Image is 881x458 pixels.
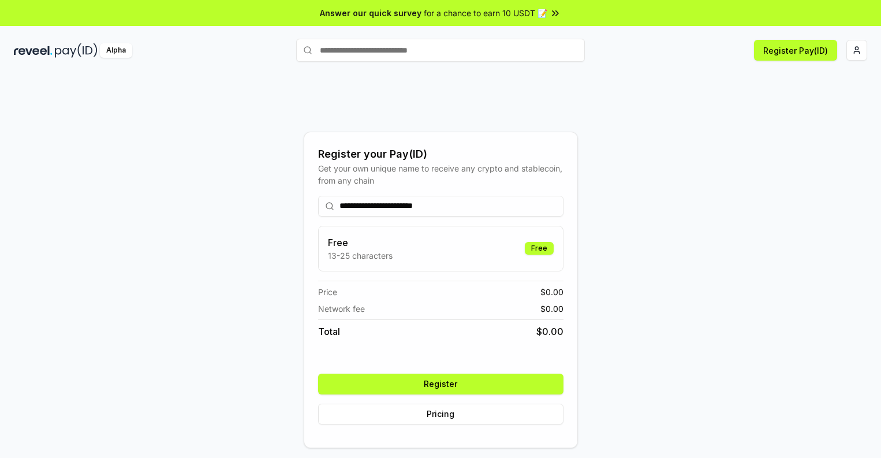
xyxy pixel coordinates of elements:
[318,146,563,162] div: Register your Pay(ID)
[540,286,563,298] span: $ 0.00
[424,7,547,19] span: for a chance to earn 10 USDT 📝
[100,43,132,58] div: Alpha
[328,250,393,262] p: 13-25 characters
[318,303,365,315] span: Network fee
[320,7,421,19] span: Answer our quick survey
[318,404,563,425] button: Pricing
[318,286,337,298] span: Price
[525,242,554,255] div: Free
[318,374,563,394] button: Register
[328,236,393,250] h3: Free
[318,325,340,338] span: Total
[318,162,563,187] div: Get your own unique name to receive any crypto and stablecoin, from any chain
[540,303,563,315] span: $ 0.00
[55,43,98,58] img: pay_id
[14,43,53,58] img: reveel_dark
[536,325,563,338] span: $ 0.00
[754,40,837,61] button: Register Pay(ID)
